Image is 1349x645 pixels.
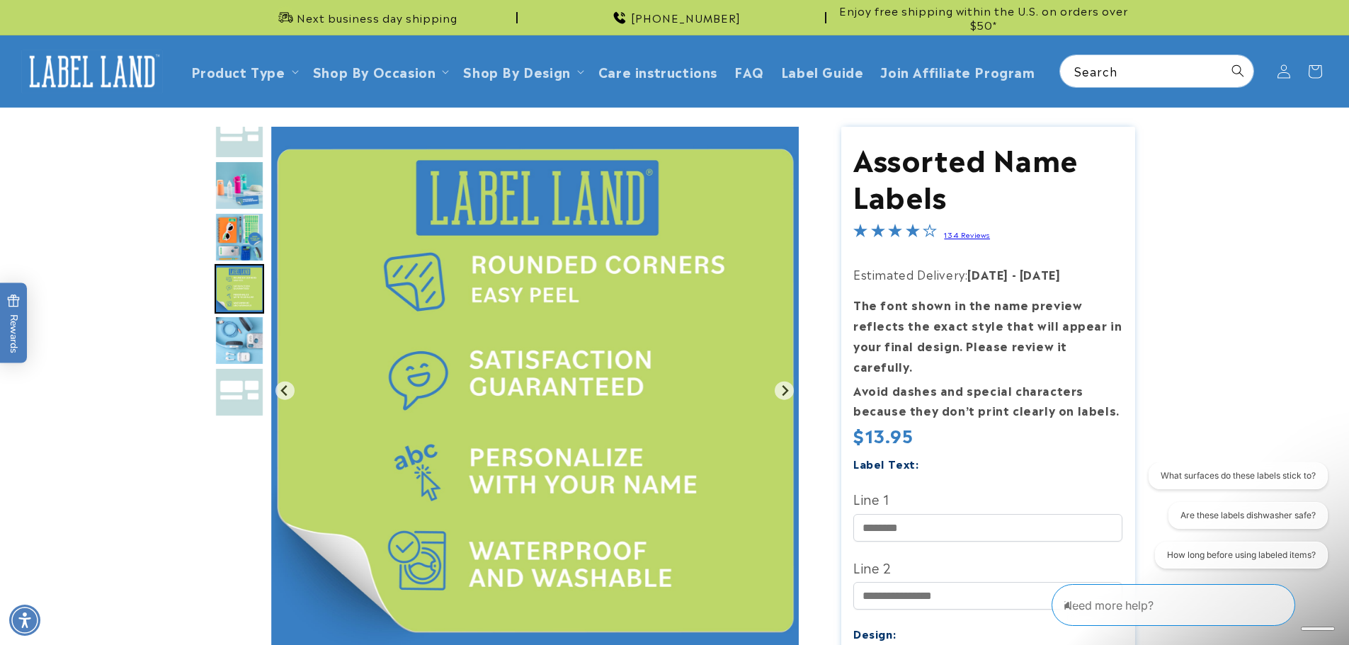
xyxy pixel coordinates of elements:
[215,316,264,365] img: Assorted Name Labels - Label Land
[215,109,264,159] div: Go to slide 2
[16,44,169,98] a: Label Land
[215,264,264,314] div: Go to slide 5
[215,212,264,262] img: Assorted Name Labels - Label Land
[853,625,896,641] label: Design:
[455,55,589,88] summary: Shop By Design
[215,316,264,365] div: Go to slide 6
[967,266,1008,282] strong: [DATE]
[215,161,264,210] div: Go to slide 3
[1222,55,1253,86] button: Search
[853,225,937,242] span: 4.2-star overall rating
[853,264,1122,285] p: Estimated Delivery:
[853,382,1120,419] strong: Avoid dashes and special characters because they don’t print clearly on labels.
[215,367,264,417] img: White Stick on labels
[304,55,455,88] summary: Shop By Occasion
[853,422,913,447] span: $13.95
[1012,266,1017,282] strong: -
[7,294,21,353] span: Rewards
[191,62,285,81] a: Product Type
[726,55,773,88] a: FAQ
[598,63,717,79] span: Care instructions
[734,63,764,79] span: FAQ
[215,212,264,262] div: Go to slide 4
[631,11,741,25] span: [PHONE_NUMBER]
[215,264,264,314] img: Assorted Name Labels - Label Land
[183,55,304,88] summary: Product Type
[872,55,1043,88] a: Join Affiliate Program
[1129,462,1335,581] iframe: Gorgias live chat conversation starters
[313,63,436,79] span: Shop By Occasion
[21,50,163,93] img: Label Land
[215,109,264,159] img: Assorted Name Labels - Label Land
[853,455,919,472] label: Label Text:
[590,55,726,88] a: Care instructions
[853,487,1122,510] label: Line 1
[853,556,1122,578] label: Line 2
[9,605,40,636] div: Accessibility Menu
[853,139,1122,213] h1: Assorted Name Labels
[853,296,1122,374] strong: The font shown in the name preview reflects the exact style that will appear in your final design...
[832,4,1135,31] span: Enjoy free shipping within the U.S. on orders over $50*
[944,229,990,239] a: 134 Reviews - open in a new tab
[215,367,264,417] div: Go to slide 7
[297,11,457,25] span: Next business day shipping
[781,63,864,79] span: Label Guide
[215,161,264,210] img: Assorted Name Labels - Label Land
[1020,266,1061,282] strong: [DATE]
[275,381,295,400] button: Previous slide
[463,62,570,81] a: Shop By Design
[773,55,872,88] a: Label Guide
[880,63,1035,79] span: Join Affiliate Program
[1052,578,1335,631] iframe: Gorgias Floating Chat
[775,381,794,400] button: Next slide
